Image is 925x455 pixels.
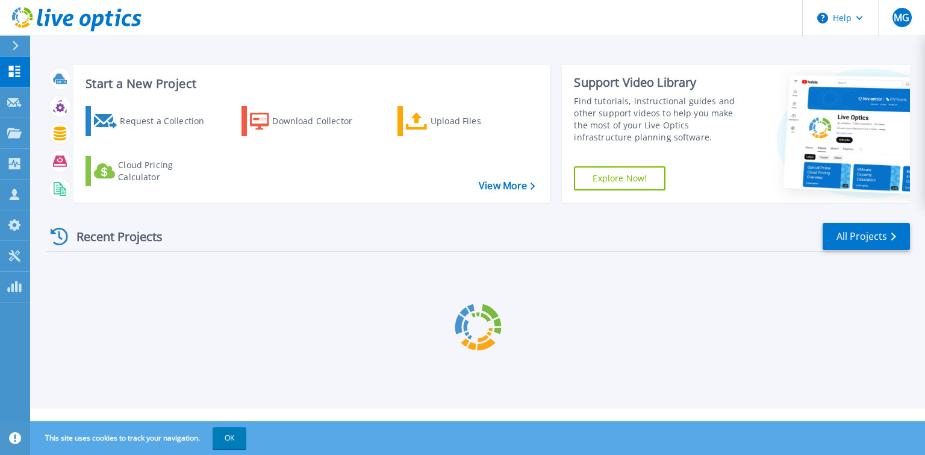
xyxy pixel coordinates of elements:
div: Find tutorials, instructional guides and other support videos to help you make the most of your L... [574,95,749,143]
a: All Projects [823,223,910,250]
div: Request a Collection [120,109,216,133]
button: OK [213,427,246,449]
div: Upload Files [431,109,527,133]
div: Cloud Pricing Calculator [118,159,214,183]
span: MG [894,13,909,22]
div: Download Collector [272,109,369,133]
a: Download Collector [241,106,376,136]
a: View More [479,180,535,192]
a: Request a Collection [86,106,220,136]
div: Support Video Library [574,75,749,90]
a: Upload Files [397,106,532,136]
h3: Start a New Project [86,77,535,90]
a: Cloud Pricing Calculator [86,156,220,186]
div: Recent Projects [46,222,179,251]
span: This site uses cookies to track your navigation. [33,427,246,449]
a: Explore Now! [574,166,665,190]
